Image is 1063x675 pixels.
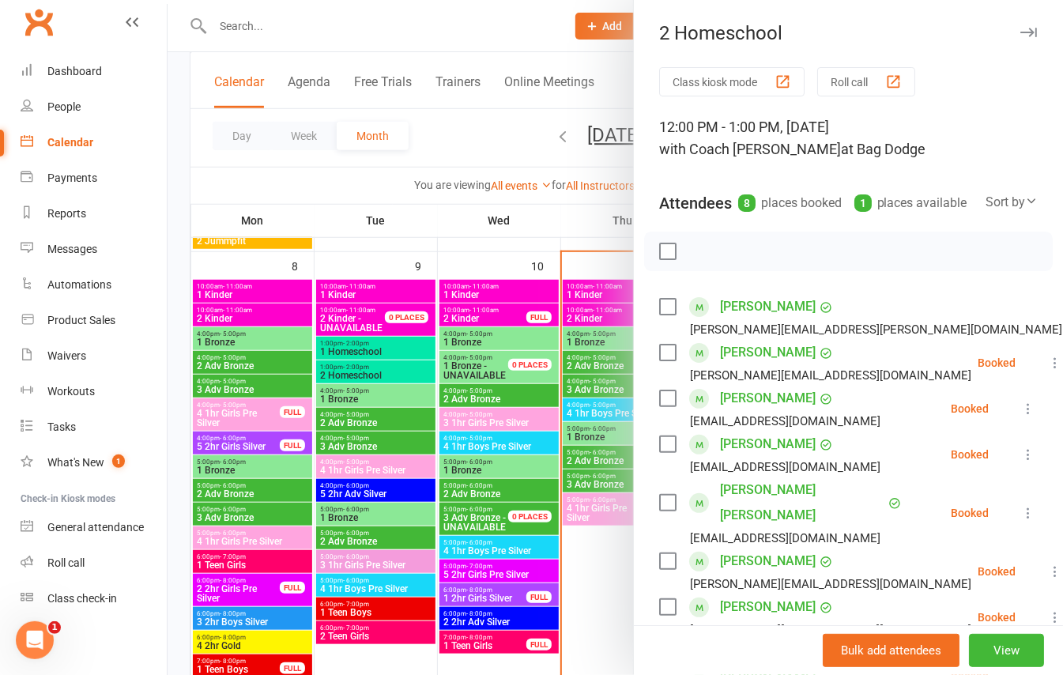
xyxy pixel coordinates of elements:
[969,634,1044,667] button: View
[47,100,81,113] div: People
[47,456,104,469] div: What's New
[48,621,61,634] span: 1
[951,507,989,519] div: Booked
[951,449,989,460] div: Booked
[738,192,842,214] div: places booked
[47,420,76,433] div: Tasks
[690,457,880,477] div: [EMAIL_ADDRESS][DOMAIN_NAME]
[16,621,54,659] iframe: Intercom live chat
[690,411,880,432] div: [EMAIL_ADDRESS][DOMAIN_NAME]
[19,2,58,42] a: Clubworx
[659,141,841,157] span: with Coach [PERSON_NAME]
[21,581,167,617] a: Class kiosk mode
[634,22,1063,44] div: 2 Homeschool
[986,192,1038,213] div: Sort by
[21,196,167,232] a: Reports
[21,267,167,303] a: Automations
[47,207,86,220] div: Reports
[47,556,85,569] div: Roll call
[21,338,167,374] a: Waivers
[21,374,167,409] a: Workouts
[21,510,167,545] a: General attendance kiosk mode
[720,340,816,365] a: [PERSON_NAME]
[21,89,167,125] a: People
[47,172,97,184] div: Payments
[47,592,117,605] div: Class check-in
[720,549,816,574] a: [PERSON_NAME]
[978,566,1016,577] div: Booked
[690,528,880,549] div: [EMAIL_ADDRESS][DOMAIN_NAME]
[823,634,959,667] button: Bulk add attendees
[47,385,95,398] div: Workouts
[659,67,805,96] button: Class kiosk mode
[47,349,86,362] div: Waivers
[21,125,167,160] a: Calendar
[854,192,967,214] div: places available
[720,477,884,528] a: [PERSON_NAME] [PERSON_NAME]
[690,365,971,386] div: [PERSON_NAME][EMAIL_ADDRESS][DOMAIN_NAME]
[47,243,97,255] div: Messages
[659,192,732,214] div: Attendees
[659,116,1038,160] div: 12:00 PM - 1:00 PM, [DATE]
[47,278,111,291] div: Automations
[21,409,167,445] a: Tasks
[47,314,115,326] div: Product Sales
[112,454,125,468] span: 1
[720,594,816,620] a: [PERSON_NAME]
[690,319,1062,340] div: [PERSON_NAME][EMAIL_ADDRESS][PERSON_NAME][DOMAIN_NAME]
[854,194,872,212] div: 1
[21,445,167,481] a: What's New1
[841,141,925,157] span: at Bag Dodge
[978,612,1016,623] div: Booked
[21,545,167,581] a: Roll call
[21,232,167,267] a: Messages
[720,386,816,411] a: [PERSON_NAME]
[738,194,756,212] div: 8
[978,357,1016,368] div: Booked
[690,620,971,640] div: [PERSON_NAME][EMAIL_ADDRESS][DOMAIN_NAME]
[47,521,144,534] div: General attendance
[690,574,971,594] div: [PERSON_NAME][EMAIL_ADDRESS][DOMAIN_NAME]
[951,403,989,414] div: Booked
[817,67,915,96] button: Roll call
[720,432,816,457] a: [PERSON_NAME]
[47,136,93,149] div: Calendar
[21,303,167,338] a: Product Sales
[21,160,167,196] a: Payments
[21,54,167,89] a: Dashboard
[47,65,102,77] div: Dashboard
[720,294,816,319] a: [PERSON_NAME]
